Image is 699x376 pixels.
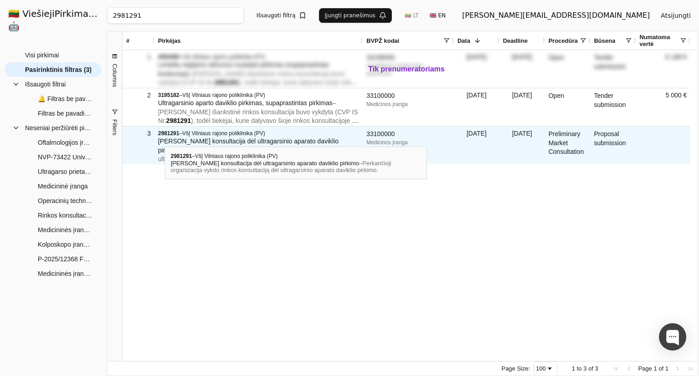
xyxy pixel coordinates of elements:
[366,91,450,101] div: 33100000
[158,92,179,98] span: 3195182
[658,365,664,372] span: of
[25,63,91,76] span: Pasirinktinis filtras (3)
[38,136,92,149] span: Oftalmologijos įranga (Fakoemulsifikatorius, Retinografas, Tonometras)
[588,365,593,372] span: of
[38,238,92,251] span: Kolposkopo įrangos pirkimas
[111,64,118,87] span: Columns
[38,150,92,164] span: NVP-73422 Universalus echoskopas (Atviras tarptautinis pirkimas)
[366,37,399,44] span: BVPŽ kodai
[424,8,451,23] button: 🇬🇧 EN
[501,365,530,372] div: Page Size:
[158,37,181,44] span: Pirkėjas
[38,194,92,208] span: Operacinių techninė įranga
[454,88,499,126] div: [DATE]
[158,61,329,77] span: Lentelių regėjimo aštrumui nustatyti pirkimas (supaprastintas konkursas)
[182,130,265,137] span: VšĮ Vilniaus rajono poliklinika (PV)
[499,50,545,88] div: [DATE]
[625,365,633,372] div: Previous Page
[499,88,545,126] div: [DATE]
[38,208,92,222] span: Rinkos konsultacija dėl elektrokardiografų su transportavimo vežimėliu pirkimo
[158,91,359,99] div: –
[214,79,239,86] span: 2981291
[158,54,179,60] span: 4050468
[158,70,344,86] span: [PERSON_NAME] išankstinė rinkos konsultacija buvo vykdyta (CVP IS Nr.
[545,50,590,88] div: Open
[454,127,499,164] div: [DATE]
[545,127,590,164] div: Preliminary Market Consultation
[462,10,650,21] div: [PERSON_NAME][EMAIL_ADDRESS][DOMAIN_NAME]
[583,365,587,372] span: 3
[572,365,575,372] span: 1
[366,139,450,146] div: Medicinos įranga
[158,130,179,137] span: 2981291
[91,8,105,19] strong: .AI
[548,37,577,44] span: Procedūra
[38,267,92,280] span: Medicininės įrangos pirkimas (9 dalys)
[653,365,657,372] span: 1
[534,361,557,376] div: Page Size
[639,34,679,47] span: Numatoma vertė
[126,51,151,64] div: 1
[577,365,582,372] span: to
[366,101,450,108] div: Medicinos įranga
[366,53,450,62] div: 33196000
[687,365,694,372] div: Last Page
[182,92,265,98] span: VšĮ Vilniaus rajono poliklinika (PV)
[366,62,450,77] div: Pagalbinės medicininės priemonės
[111,119,118,135] span: Filters
[457,37,470,44] span: Data
[158,99,333,107] span: Ultragarsinio aparto daviklio pirkimas, supaprastintas pirkimas
[251,8,312,23] button: Išsaugoti filtrą
[545,88,590,126] div: Open
[653,7,698,24] button: Atsijungti
[38,165,92,178] span: Ultragarso prietaisas su širdies, abdominaliniams ir smulkių dalių tyrimams atlikti reikalingais,...
[158,70,358,95] span: –
[594,37,615,44] span: Būsena
[182,54,265,60] span: VšĮ Vilniaus rajono poliklinika (PV)
[158,137,339,154] span: [PERSON_NAME] konsultacija dėl ultragarsinio aparato daviklio pirkimo
[158,147,331,163] span: – Perkančioji organizacija vykdo rinkos konsultaciją dėl ultragarsinio aparato daviklio pirkimo.
[25,77,66,91] span: Išsaugoti filtrai
[319,8,392,23] button: Įjungti pranešimus
[158,117,358,133] span: ), todėl tiekėjai, kurie dalyvavo šioje rinkos konsultacijoje ir teikė
[536,365,546,372] div: 100
[590,127,636,164] div: Proposal submission
[595,365,598,372] span: 3
[590,88,636,126] div: Tender submission
[107,7,243,24] input: Greita paieška...
[158,130,359,137] div: –
[454,50,499,88] div: [DATE]
[38,92,92,106] span: 🔔 Filtras be pavadinimo
[25,48,59,62] span: Visi pirkimai
[503,37,527,44] span: Deadline
[366,130,450,139] div: 33100000
[158,108,358,125] span: [PERSON_NAME] išankstinė rinkos konsultacija buvo vykdyta (CVP IS Nr.
[126,37,129,44] span: #
[38,107,92,120] span: Filtras be pavadinimo
[674,365,681,372] div: Next Page
[158,53,359,61] div: –
[499,127,545,164] div: [DATE]
[638,365,652,372] span: Page
[25,121,92,135] span: Neseniai peržiūrėti pirkimai
[590,50,636,88] div: Tender submission
[166,117,191,124] span: 2981291
[126,127,151,140] div: 3
[636,50,690,88] div: 6 198 €
[665,365,669,372] span: 1
[636,88,690,126] div: 5 000 €
[126,89,151,102] div: 2
[158,79,358,95] span: ), todėl tiekėjai, kurie dalyvavo šioje rinkos konsultacijoje ir teikė
[38,179,88,193] span: Medicininė įranga
[38,252,92,266] span: P-2025/12368 FMR prietaisai. Operacinės ir oftalmologinė įranga. (atviras konkursas)
[38,223,92,237] span: Medicininės įrangos pirkimas (Šilalės ligoninė)
[613,365,620,372] div: First Page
